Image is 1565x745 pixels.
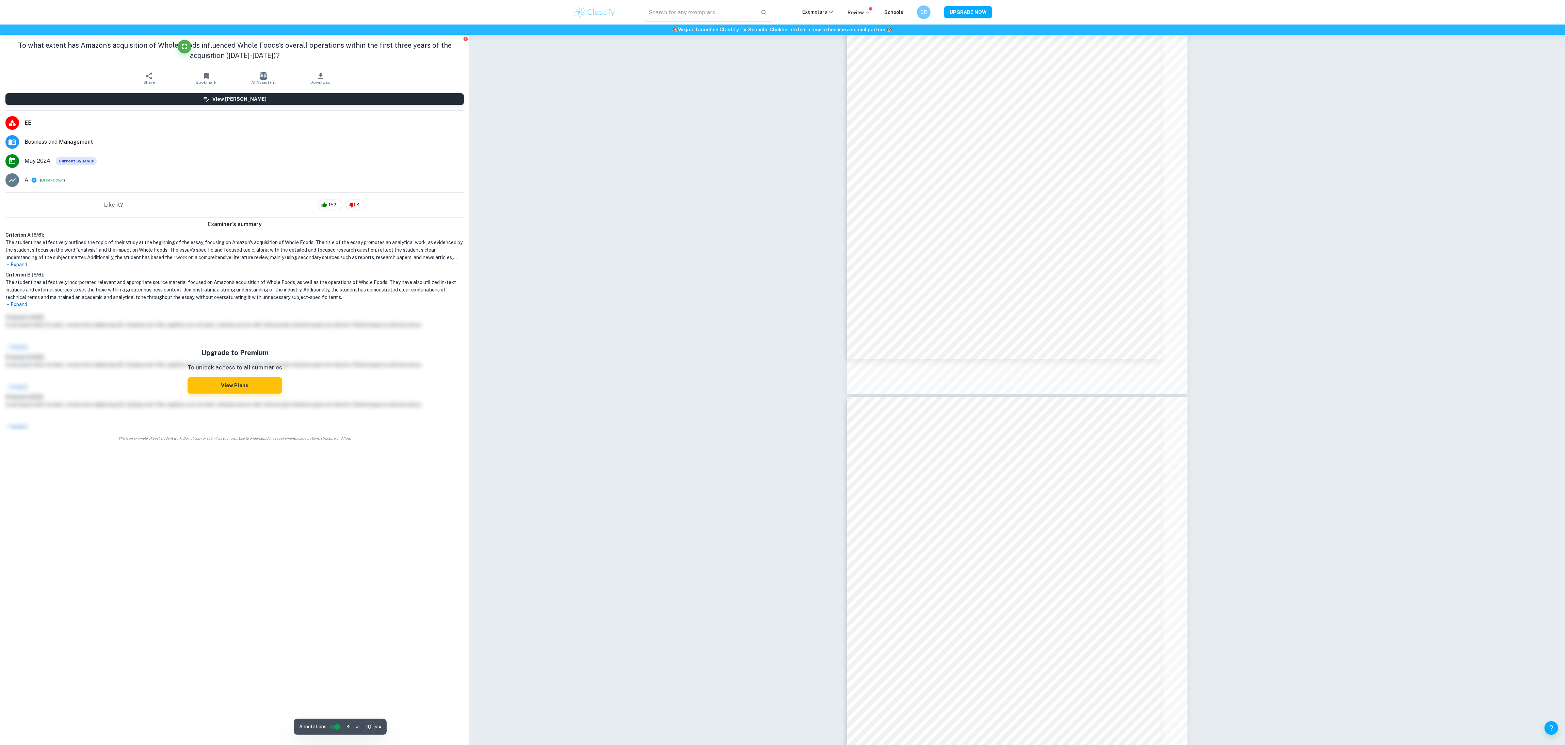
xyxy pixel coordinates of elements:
[887,27,893,32] span: 🏫
[5,93,464,105] button: View [PERSON_NAME]
[3,220,467,228] h6: Examiner's summary
[944,6,992,18] button: UPGRADE NOW
[178,69,235,88] button: Bookmark
[188,363,282,372] p: To unlock access to all summaries
[644,3,755,22] input: Search for any exemplars...
[802,8,834,16] p: Exemplars
[120,69,178,88] button: Share
[143,80,155,85] span: Share
[188,348,282,358] h5: Upgrade to Premium
[41,177,64,183] button: Breakdown
[884,10,903,15] a: Schools
[25,176,28,184] p: A
[325,202,340,208] span: 152
[5,279,464,301] h1: The student has effectively incorporated relevant and appropriate source material focused on Amaz...
[673,27,678,32] span: 🏫
[5,261,464,268] p: Expand
[917,5,931,19] button: DR
[353,202,364,208] span: 3
[299,723,326,730] span: Annotations
[251,80,276,85] span: AI Assistant
[25,119,464,127] span: EE
[196,80,216,85] span: Bookmark
[5,301,464,308] p: Expand
[25,138,464,146] span: Business and Management
[188,377,282,394] button: View Plans
[56,157,97,165] div: This exemplar is based on the current syllabus. Feel free to refer to it for inspiration/ideas wh...
[212,95,267,103] h6: View [PERSON_NAME]
[310,80,330,85] span: Download
[104,201,123,209] h6: Like it?
[25,157,50,165] span: May 2024
[375,724,381,730] span: / 24
[56,157,97,165] span: Current Syllabus
[292,69,349,88] button: Download
[5,231,464,239] h6: Criterion A [ 6 / 6 ]:
[260,72,267,80] img: AI Assistant
[346,200,366,210] div: 3
[1,26,1564,33] h6: We just launched Clastify for Schools. Click to learn how to become a school partner.
[5,271,464,279] h6: Criterion B [ 6 / 6 ]:
[5,239,464,261] h1: The student has effectively outlined the topic of their study at the beginning of the essay, focu...
[1545,721,1558,735] button: Help and Feedback
[178,40,191,53] button: Fullscreen
[848,9,871,16] p: Review
[573,5,616,19] img: Clastify logo
[3,436,467,441] span: This is an example of past student work. Do not copy or submit as your own. Use to understand the...
[463,36,468,41] button: Report issue
[40,177,65,184] span: ( )
[920,9,928,16] h6: DR
[5,40,464,61] h1: To what extent has Amazon’s acquisition of Whole Foods influenced Whole Foods’s overall operation...
[318,200,342,210] div: 152
[235,69,292,88] button: AI Assistant
[782,27,792,32] a: here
